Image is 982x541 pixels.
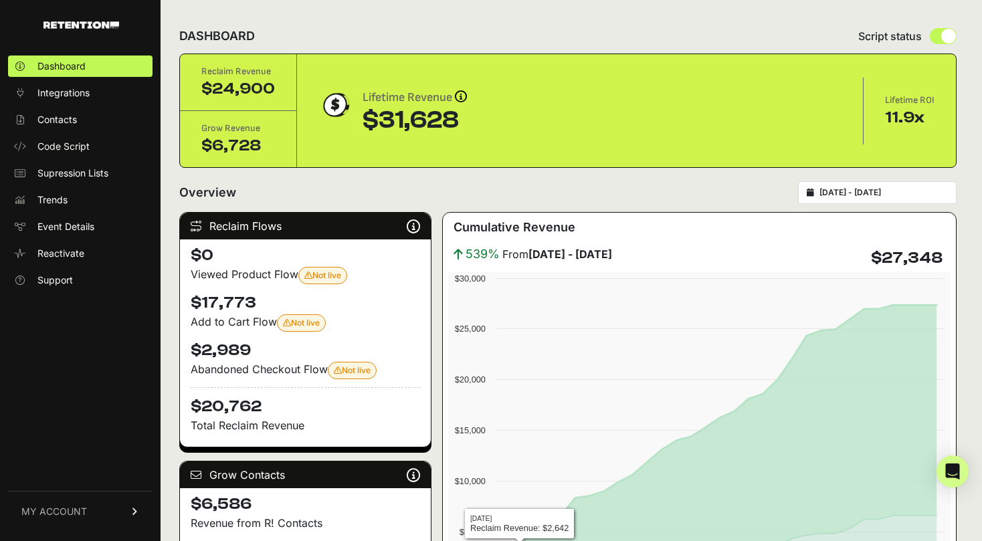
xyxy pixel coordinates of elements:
div: Reclaim Revenue [201,65,275,78]
span: Trends [37,193,68,207]
a: Event Details [8,216,153,237]
a: Contacts [8,109,153,130]
a: Code Script [8,136,153,157]
span: Not live [334,365,371,375]
div: Abandoned Checkout Flow [191,361,420,379]
div: Reclaim Flows [180,213,431,239]
div: Lifetime ROI [885,94,935,107]
div: 11.9x [885,107,935,128]
text: $30,000 [454,274,485,284]
h4: $20,762 [191,387,420,417]
a: MY ACCOUNT [8,491,153,532]
text: $5,000 [460,527,486,537]
div: Lifetime Revenue [363,88,467,107]
div: Add to Cart Flow [191,314,420,332]
h4: $0 [191,245,420,266]
div: Grow Revenue [201,122,275,135]
span: Not live [304,270,341,280]
h4: $17,773 [191,292,420,314]
h2: DASHBOARD [179,27,255,45]
span: Supression Lists [37,167,108,180]
div: Open Intercom Messenger [937,455,969,488]
h4: $6,586 [191,494,420,515]
span: Reactivate [37,247,84,260]
a: Support [8,269,153,291]
text: $25,000 [454,324,485,334]
img: dollar-coin-05c43ed7efb7bc0c12610022525b4bbbb207c7efeef5aecc26f025e68dcafac9.png [318,88,352,122]
span: Event Details [37,220,94,233]
p: Total Reclaim Revenue [191,417,420,433]
div: Grow Contacts [180,461,431,488]
a: Dashboard [8,56,153,77]
span: Not live [283,318,320,328]
span: Support [37,274,73,287]
div: Viewed Product Flow [191,266,420,284]
strong: [DATE] - [DATE] [528,247,612,261]
a: Reactivate [8,243,153,264]
h2: Overview [179,183,236,202]
img: Retention.com [43,21,119,29]
h3: Cumulative Revenue [454,218,575,237]
span: 539% [466,245,500,263]
p: Revenue from R! Contacts [191,515,420,531]
a: Supression Lists [8,163,153,184]
h4: $2,989 [191,340,420,361]
div: $31,628 [363,107,467,134]
span: Contacts [37,113,77,126]
div: $6,728 [201,135,275,156]
span: From [502,246,612,262]
div: $24,900 [201,78,275,100]
span: Dashboard [37,60,86,73]
a: Integrations [8,82,153,104]
h4: $27,348 [871,247,943,269]
span: Integrations [37,86,90,100]
text: $15,000 [454,425,485,435]
a: Trends [8,189,153,211]
span: Script status [858,28,922,44]
span: MY ACCOUNT [21,505,87,518]
span: Code Script [37,140,90,153]
text: $20,000 [454,374,485,385]
text: $10,000 [454,476,485,486]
